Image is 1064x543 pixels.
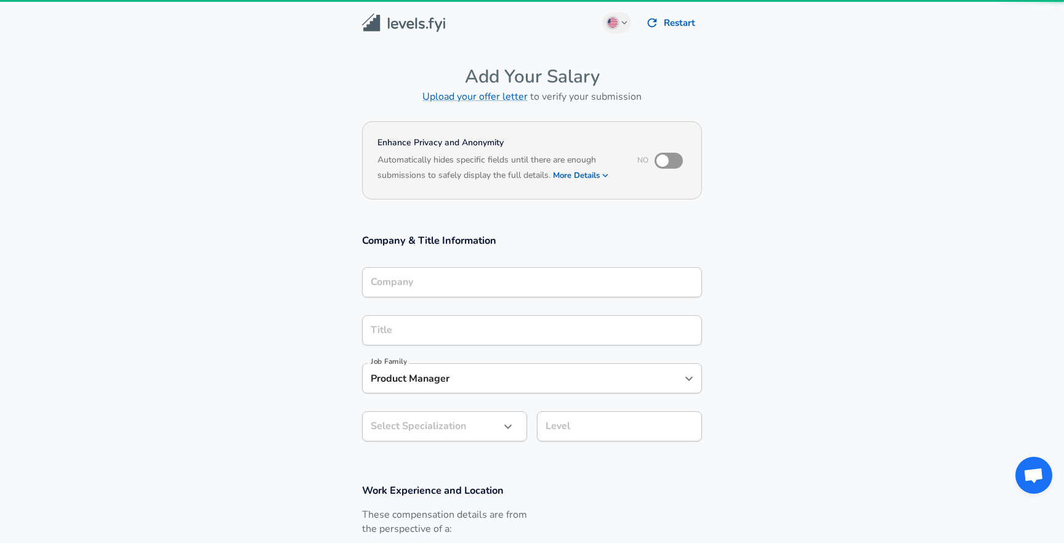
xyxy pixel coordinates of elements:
[422,90,528,103] a: Upload your offer letter
[368,369,678,388] input: Software Engineer
[542,417,696,436] input: L3
[362,508,527,536] label: These compensation details are from the perspective of a:
[368,321,696,340] input: Software Engineer
[362,88,702,105] h6: to verify your submission
[362,14,445,33] img: Levels.fyi
[637,155,648,165] span: No
[362,233,702,247] h3: Company & Title Information
[680,370,698,387] button: Open
[608,18,618,28] img: English (US)
[641,10,702,36] button: Restart
[371,358,407,365] label: Job Family
[602,12,632,33] button: English (US)
[1015,457,1052,494] div: Open chat
[368,273,696,292] input: Google
[362,65,702,88] h4: Add Your Salary
[362,483,702,497] h3: Work Experience and Location
[377,153,621,184] h6: Automatically hides specific fields until there are enough submissions to safely display the full...
[553,167,610,184] button: More Details
[377,137,621,149] h4: Enhance Privacy and Anonymity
